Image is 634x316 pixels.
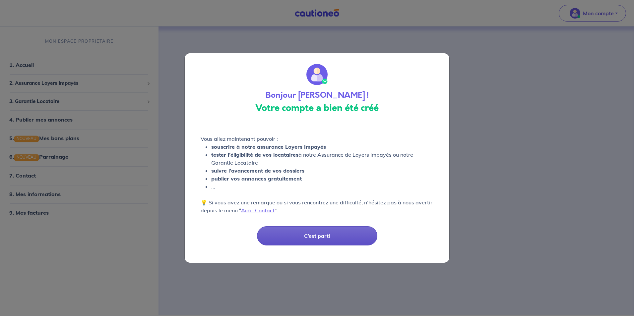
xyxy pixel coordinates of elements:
[266,90,369,100] h4: Bonjour [PERSON_NAME] !
[211,183,433,190] li: ...
[255,101,379,115] strong: Votre compte a bien été créé
[211,167,304,174] strong: suivre l’avancement de vos dossiers
[306,64,328,85] img: wallet_circle
[201,135,433,143] p: Vous allez maintenant pouvoir :
[211,143,326,150] strong: souscrire à notre assurance Loyers Impayés
[211,175,302,182] strong: publier vos annonces gratuitement
[211,151,433,167] li: à notre Assurance de Loyers Impayés ou notre Garantie Locataire
[201,198,433,214] p: 💡 Si vous avez une remarque ou si vous rencontrez une difficulté, n’hésitez pas à nous avertir de...
[241,207,275,214] a: Aide-Contact
[257,226,377,245] button: C’est parti
[211,151,298,158] strong: tester l’éligibilité de vos locataires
